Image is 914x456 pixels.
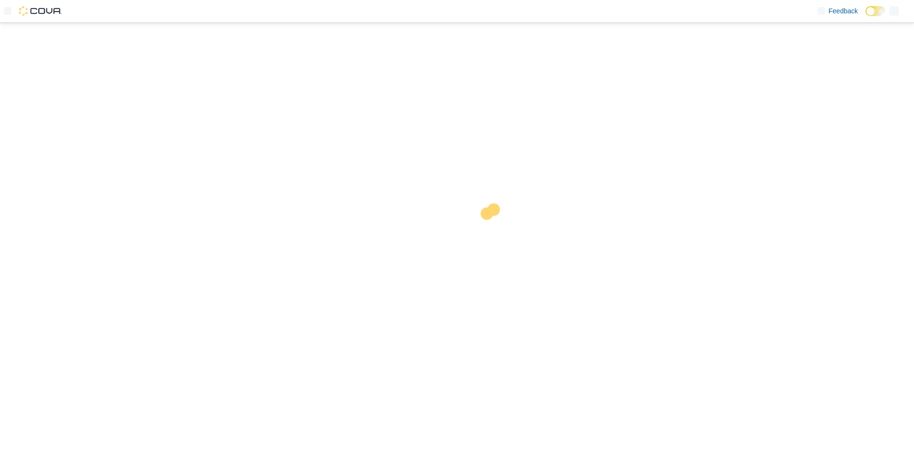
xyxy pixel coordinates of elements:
a: Feedback [814,1,862,20]
input: Dark Mode [865,6,885,16]
span: Feedback [829,6,858,16]
img: Cova [19,6,62,16]
img: cova-loader [457,196,528,268]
